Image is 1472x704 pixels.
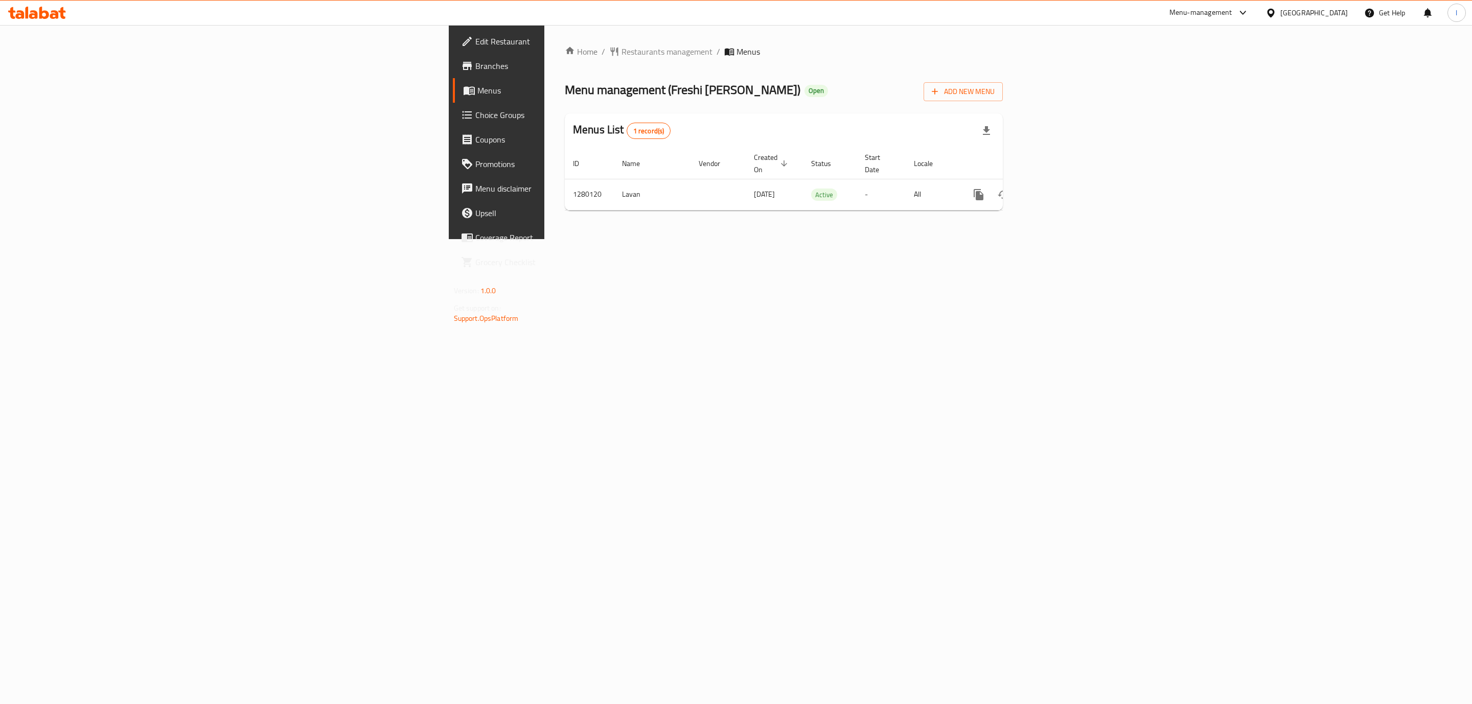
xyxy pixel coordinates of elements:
div: Menu-management [1169,7,1232,19]
span: Coupons [475,133,686,146]
table: enhanced table [565,148,1073,210]
span: Created On [754,151,791,176]
a: Support.OpsPlatform [454,312,519,325]
div: [GEOGRAPHIC_DATA] [1280,7,1348,18]
span: Vendor [699,157,733,170]
a: Coupons [453,127,695,152]
span: Menus [737,45,760,58]
a: Coverage Report [453,225,695,250]
span: Promotions [475,158,686,170]
span: l [1456,7,1457,18]
span: Coverage Report [475,231,686,244]
th: Actions [958,148,1073,179]
span: Open [804,86,828,95]
span: Edit Restaurant [475,35,686,48]
span: Menus [477,84,686,97]
span: Locale [914,157,946,170]
span: Version: [454,284,479,297]
span: Add New Menu [932,85,995,98]
a: Upsell [453,201,695,225]
span: Get support on: [454,301,501,315]
span: Grocery Checklist [475,256,686,268]
div: Open [804,85,828,97]
span: Menu disclaimer [475,182,686,195]
span: [DATE] [754,187,775,201]
a: Menus [453,78,695,103]
div: Total records count [627,123,671,139]
td: All [906,179,958,210]
span: ID [573,157,592,170]
span: Name [622,157,653,170]
button: Add New Menu [924,82,1003,101]
span: Status [811,157,844,170]
span: Branches [475,60,686,72]
button: Change Status [991,182,1016,207]
td: - [857,179,906,210]
span: Active [811,189,837,201]
span: Upsell [475,207,686,219]
a: Branches [453,54,695,78]
h2: Menus List [573,122,671,139]
a: Edit Restaurant [453,29,695,54]
div: Export file [974,119,999,143]
a: Promotions [453,152,695,176]
li: / [717,45,720,58]
span: Start Date [865,151,893,176]
span: 1.0.0 [480,284,496,297]
a: Menu disclaimer [453,176,695,201]
nav: breadcrumb [565,45,1003,58]
a: Choice Groups [453,103,695,127]
span: Choice Groups [475,109,686,121]
span: 1 record(s) [627,126,671,136]
a: Grocery Checklist [453,250,695,274]
button: more [967,182,991,207]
